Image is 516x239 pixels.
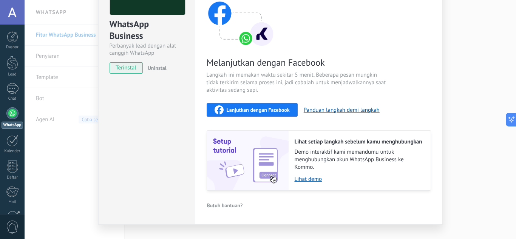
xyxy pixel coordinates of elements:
div: Mail [2,200,23,205]
span: Melanjutkan dengan Facebook [207,57,386,68]
button: Lanjutkan dengan Facebook [207,103,298,117]
div: Dasbor [2,45,23,50]
span: Demo interaktif kami memandumu untuk menghubungkan akun WhatsApp Business ke Kommo. [295,148,423,171]
div: Lead [2,72,23,77]
div: WhatsApp [2,122,23,129]
div: WhatsApp Business [110,18,184,42]
span: Lanjutkan dengan Facebook [227,107,290,113]
button: Uninstal [145,62,167,74]
span: terinstal [110,62,143,74]
span: Langkah ini memakan waktu sekitar 5 menit. Beberapa pesan mungkin tidak terkirim selama proses in... [207,71,386,94]
span: Butuh bantuan? [207,203,243,208]
h2: Lihat setiap langkah sebelum kamu menghubungkan [295,138,423,145]
div: Kalender [2,149,23,154]
span: Uninstal [148,65,167,71]
button: Panduan langkah demi langkah [304,106,380,114]
div: Perbanyak lead dengan alat canggih WhatsApp [110,42,184,57]
a: Lihat demo [295,176,423,183]
div: Chat [2,96,23,101]
button: Butuh bantuan? [207,200,243,211]
div: Daftar [2,175,23,180]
